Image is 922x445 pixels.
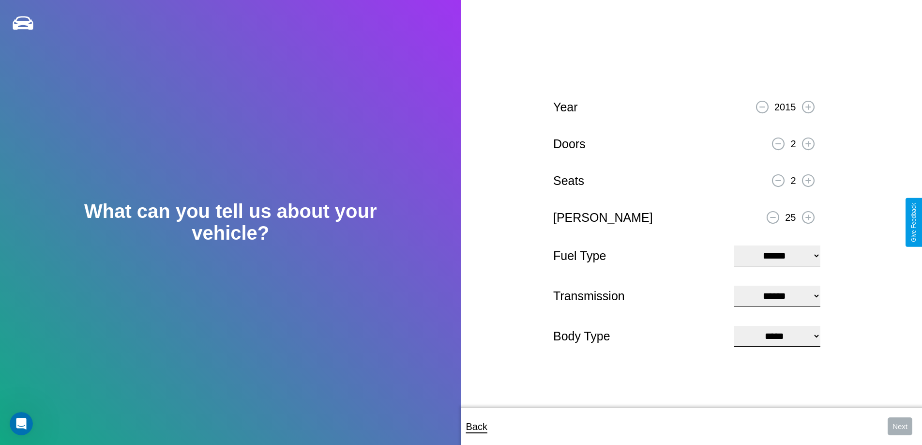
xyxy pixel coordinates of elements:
[785,209,796,226] p: 25
[46,200,415,244] h2: What can you tell us about your vehicle?
[553,96,578,118] p: Year
[774,98,796,116] p: 2015
[888,417,912,435] button: Next
[553,170,584,192] p: Seats
[790,172,796,189] p: 2
[553,133,586,155] p: Doors
[553,207,653,229] p: [PERSON_NAME]
[553,325,725,347] p: Body Type
[10,412,33,435] iframe: Intercom live chat
[466,418,487,435] p: Back
[553,245,725,267] p: Fuel Type
[790,135,796,153] p: 2
[910,203,917,242] div: Give Feedback
[553,285,725,307] p: Transmission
